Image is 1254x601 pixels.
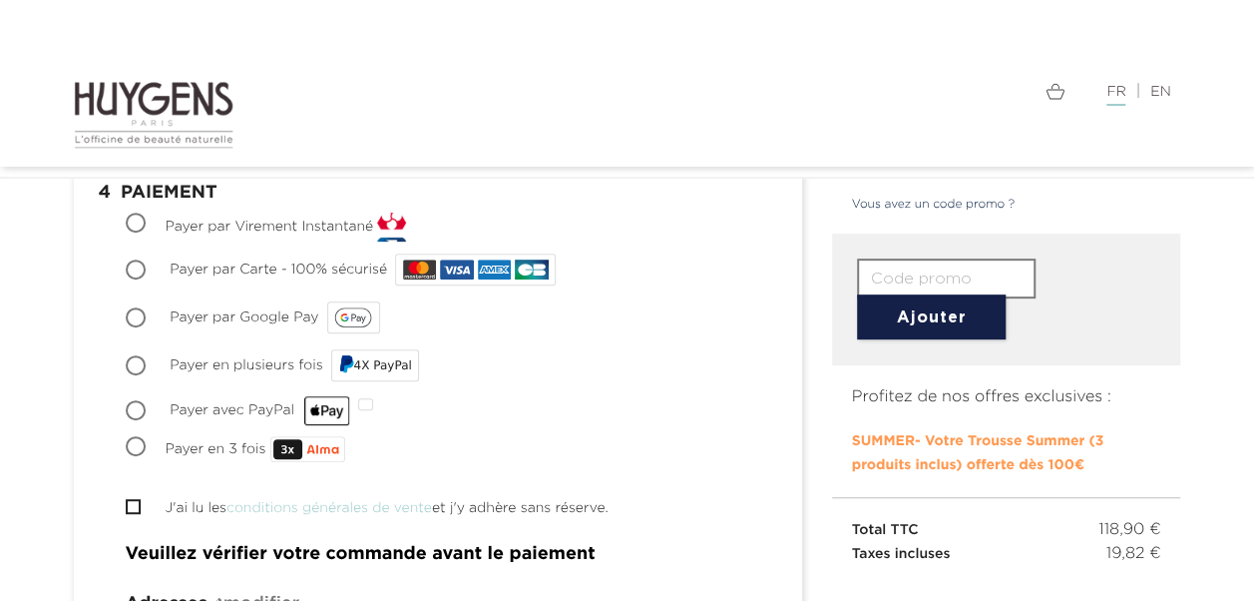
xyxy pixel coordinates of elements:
img: Huygens logo [74,80,234,150]
img: MASTERCARD [403,260,436,280]
a: Vous avez un code promo ? [832,196,1016,214]
span: Payer avec PayPal [170,403,350,417]
span: Payer en 3 fois [166,442,266,456]
span: Payer par Google Pay [170,310,318,324]
img: AMEX [478,260,511,280]
span: Payer par Virement Instantané [166,220,374,234]
span: Taxes incluses [852,547,951,561]
span: Total TTC [852,523,919,537]
img: p3x_logo.svg [270,436,345,462]
span: 4X PayPal [354,358,412,372]
span: 118,90 € [1098,518,1160,542]
img: CB_NATIONALE [515,260,548,280]
a: conditions générales de vente [226,501,432,515]
img: VISA [440,260,473,280]
span: Payer en plusieurs fois [170,358,322,372]
span: - Votre Trousse Summer (3 produits inclus) offerte dès 100€ [852,434,1104,472]
span: Payer par Carte - 100% sécurisé [170,263,387,277]
iframe: PayPal Message 1 [852,566,1161,597]
label: J'ai lu les et j'y adhère sans réserve. [166,498,609,519]
h1: Paiement [89,174,787,214]
div: | [642,80,1181,104]
h4: Veuillez vérifier votre commande avant le paiement [126,545,750,565]
img: 29x29_square_gif.gif [377,213,406,242]
input: Code promo [857,259,1036,299]
button: Ajouter [857,295,1006,339]
img: google_pay [334,307,372,327]
span: 19,82 € [1105,542,1160,566]
span: 4 [89,174,121,214]
span: SUMMER [852,434,915,448]
p: Profitez de nos offres exclusives : [832,365,1181,409]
